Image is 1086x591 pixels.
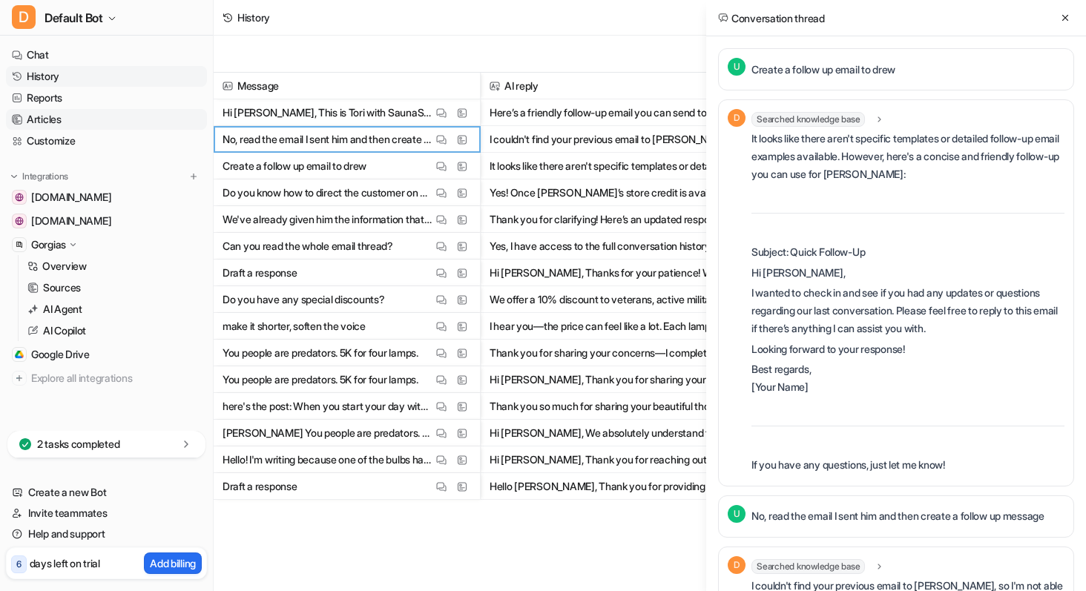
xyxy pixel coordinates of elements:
[490,153,779,179] button: It looks like there aren't specific templates or detailed follow-up email examples available. How...
[223,393,432,420] p: here's the post: When you start your day with gratitude, something powerful happens. Your energy ...
[31,237,66,252] p: Gorgias
[751,340,1064,358] p: Looking forward to your response!
[751,360,1064,396] p: Best regards, [Your Name]
[490,233,779,260] button: Yes, I have access to the full conversation history you provided. I can see all the messages betw...
[6,131,207,151] a: Customize
[12,5,36,29] span: D
[43,323,86,338] p: AI Copilot
[22,320,207,341] a: AI Copilot
[751,243,1064,261] p: Subject: Quick Follow-Up
[22,299,207,320] a: AI Agent
[15,240,24,249] img: Gorgias
[223,286,384,313] p: Do you have any special discounts?
[490,260,779,286] button: Hi [PERSON_NAME], Thanks for your patience! We’re working with the team to get your affiliate cre...
[223,473,297,500] p: Draft a response
[22,171,68,182] p: Integrations
[6,344,207,365] a: Google DriveGoogle Drive
[150,555,196,571] p: Add billing
[490,179,779,206] button: Yes! Once [PERSON_NAME]’s store credit is available, here’s how he can use it: 1. Log into his [a...
[6,66,207,87] a: History
[490,99,779,126] button: Here’s a friendly follow-up email you can send to [PERSON_NAME]: --- Subject: Friendly Follow-Up:...
[220,73,474,99] span: Message
[42,259,87,274] p: Overview
[490,446,779,473] button: Hi [PERSON_NAME], Thank you for reaching out and providing all the details. We're sorry to hear y...
[223,313,366,340] p: make it shorter, soften the voice
[6,482,207,503] a: Create a new Bot
[751,112,865,127] span: Searched knowledge base
[223,446,432,473] p: Hello! I'm writing because one of the bulbs has already gone out. I tested the actual socket with...
[223,153,366,179] p: Create a follow up email to drew
[223,179,432,206] p: Do you know how to direct the customer on using store credit?
[490,340,779,366] button: Thank you for sharing your concerns—I completely understand how the cost can feel overwhelming. O...
[188,171,199,182] img: menu_add.svg
[6,109,207,130] a: Articles
[718,10,825,26] h2: Conversation thread
[37,437,119,452] p: 2 tasks completed
[9,171,19,182] img: expand menu
[31,190,111,205] span: [DOMAIN_NAME]
[223,420,432,446] p: [PERSON_NAME] You people are predators. 5K for four lamps. 2d Reply Send message Hide Author Saun...
[490,206,779,233] button: Thank you for clarifying! Here’s an updated response you can send to [PERSON_NAME]: --- Hi [PERSO...
[490,286,779,313] button: We offer a 10% discount to veterans, active military, and first responders with verification. Jus...
[751,284,1064,337] p: I wanted to check in and see if you had any updates or questions regarding our last conversation....
[751,559,865,574] span: Searched knowledge base
[31,366,201,390] span: Explore all integrations
[223,260,297,286] p: Draft a response
[490,473,779,500] button: Hello [PERSON_NAME], Thank you for providing the photo and your shipping address! We’re sending y...
[6,503,207,524] a: Invite teammates
[15,217,24,225] img: sauna.space
[6,187,207,208] a: help.sauna.space[DOMAIN_NAME]
[223,340,418,366] p: You people are predators. 5K for four lamps.
[6,211,207,231] a: sauna.space[DOMAIN_NAME]
[223,233,393,260] p: Can you read the whole email thread?
[728,58,746,76] span: U
[223,206,432,233] p: We've already given him the information that the payout is 100-day approval period. He is past hi...
[490,366,779,393] button: Hi [PERSON_NAME], Thank you for sharing your concerns. We understand that our products are an inv...
[728,109,746,127] span: D
[6,524,207,544] a: Help and support
[751,130,1064,183] p: It looks like there aren't specific templates or detailed follow-up email examples available. How...
[487,73,782,99] span: AI reply
[490,313,779,340] button: I hear you—the price can feel like a lot. Each lamp is handmade with premium, natural materials, ...
[144,552,202,574] button: Add billing
[751,507,1044,525] p: No, read the email I sent him and then create a follow up message
[6,88,207,108] a: Reports
[30,555,100,571] p: days left on trial
[237,10,270,25] div: History
[45,7,103,28] span: Default Bot
[22,277,207,298] a: Sources
[31,347,90,362] span: Google Drive
[223,126,432,153] p: No, read the email I sent him and then create a follow up message
[43,302,82,317] p: AI Agent
[43,280,81,295] p: Sources
[751,456,1064,474] p: If you have any questions, just let me know!
[6,368,207,389] a: Explore all integrations
[16,558,22,571] p: 6
[6,169,73,184] button: Integrations
[490,126,779,153] button: I couldn't find your previous email to [PERSON_NAME], so I'm not able to create a tailored follow...
[223,99,432,126] p: Hi [PERSON_NAME], This is Tori with SaunaSpace. 🙂 I wanted to ask if there's any flexibility with...
[22,256,207,277] a: Overview
[223,366,418,393] p: You people are predators. 5K for four lamps.
[728,505,746,523] span: U
[490,393,779,420] button: Thank you so much for sharing your beautiful thoughts on gratitude and your Glow Light ritual! We...
[751,61,895,79] p: Create a follow up email to drew
[15,193,24,202] img: help.sauna.space
[728,556,746,574] span: D
[751,264,1064,282] p: Hi [PERSON_NAME],
[12,371,27,386] img: explore all integrations
[15,350,24,359] img: Google Drive
[490,420,779,446] button: Hi [PERSON_NAME], We absolutely understand that the price can feel like a big investment. Our mis...
[6,44,207,65] a: Chat
[31,214,111,228] span: [DOMAIN_NAME]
